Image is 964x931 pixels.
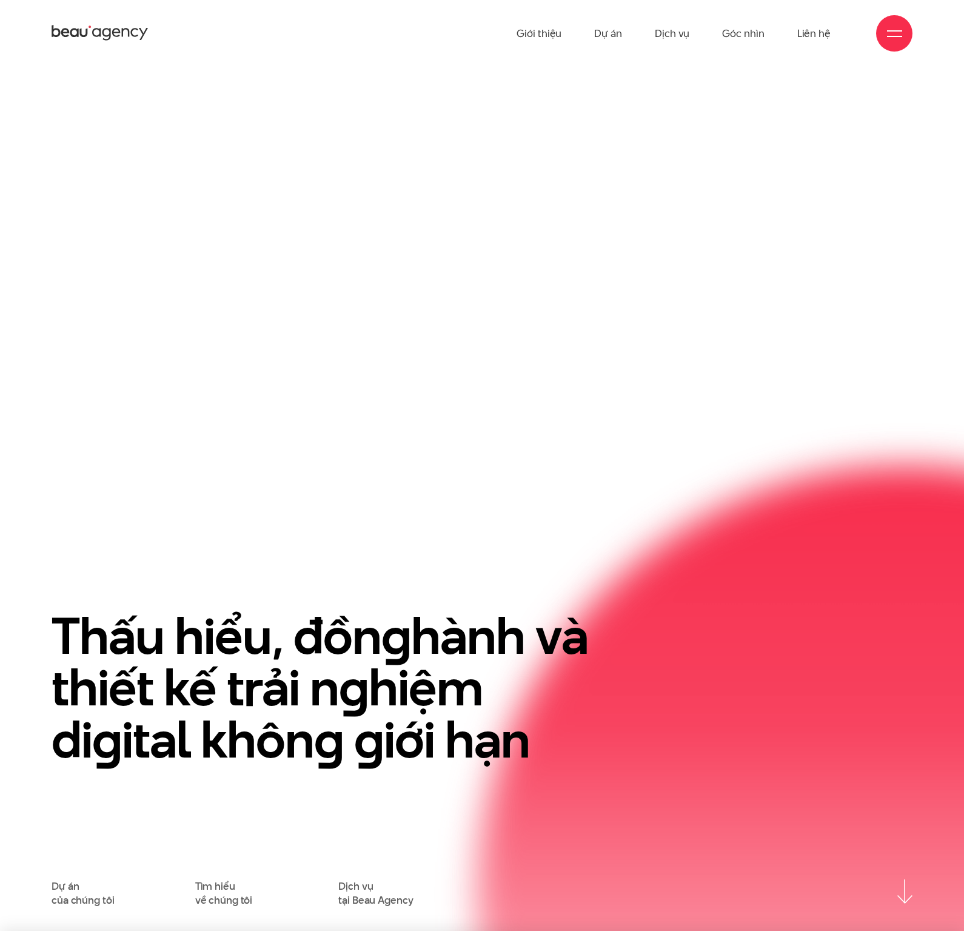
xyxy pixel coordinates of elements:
a: Dự áncủa chúng tôi [52,879,114,907]
h1: Thấu hiểu, đồn hành và thiết kế trải n hiệm di ital khôn iới hạn [52,610,620,766]
en: g [339,652,369,723]
en: g [354,704,384,775]
a: Tìm hiểuvề chúng tôi [195,879,253,907]
a: Dịch vụtại Beau Agency [338,879,413,907]
en: g [381,600,411,671]
en: g [92,704,122,775]
en: g [314,704,344,775]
